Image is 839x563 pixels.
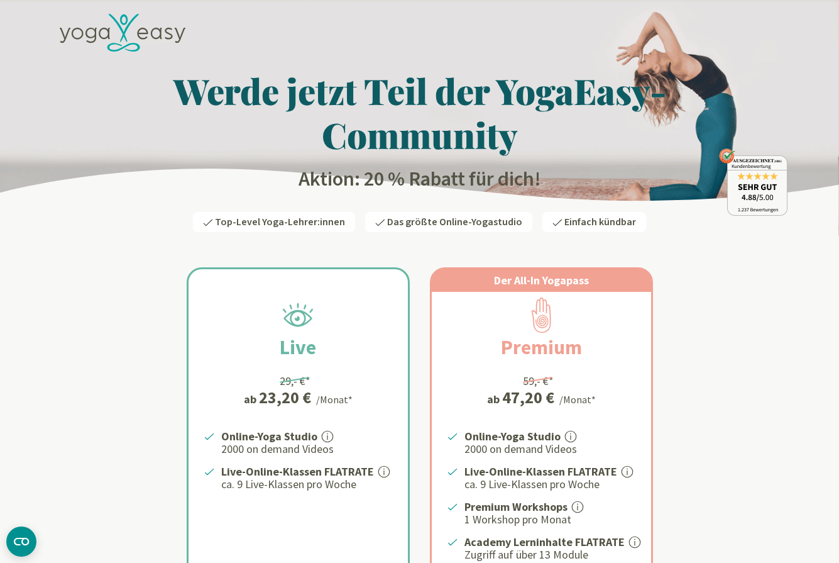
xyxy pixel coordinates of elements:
[52,69,787,157] h1: Werde jetzt Teil der YogaEasy-Community
[221,442,393,457] p: 2000 on demand Videos
[221,429,317,443] strong: Online-Yoga Studio
[719,148,787,216] img: ausgezeichnet_badge.png
[494,273,589,287] span: Der All-In Yogapass
[215,215,345,229] span: Top-Level Yoga-Lehrer:innen
[244,391,259,408] span: ab
[464,464,617,479] strong: Live-Online-Klassen FLATRATE
[259,389,311,406] div: 23,20 €
[221,464,374,479] strong: Live-Online-Klassen FLATRATE
[52,167,787,192] h2: Aktion: 20 % Rabatt für dich!
[564,215,636,229] span: Einfach kündbar
[280,372,310,389] div: 29,- €*
[487,391,502,408] span: ab
[387,215,522,229] span: Das größte Online-Yogastudio
[502,389,554,406] div: 47,20 €
[464,442,636,457] p: 2000 on demand Videos
[464,477,636,492] p: ca. 9 Live-Klassen pro Woche
[6,527,36,557] button: CMP-Widget öffnen
[221,477,393,492] p: ca. 9 Live-Klassen pro Woche
[523,372,554,389] div: 59,- €*
[250,332,346,362] h2: Live
[464,429,561,443] strong: Online-Yoga Studio
[559,392,596,407] div: /Monat*
[464,535,625,549] strong: Academy Lerninhalte FLATRATE
[471,332,612,362] h2: Premium
[464,547,636,562] p: Zugriff auf über 13 Module
[316,392,353,407] div: /Monat*
[464,512,636,527] p: 1 Workshop pro Monat
[464,499,568,514] strong: Premium Workshops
